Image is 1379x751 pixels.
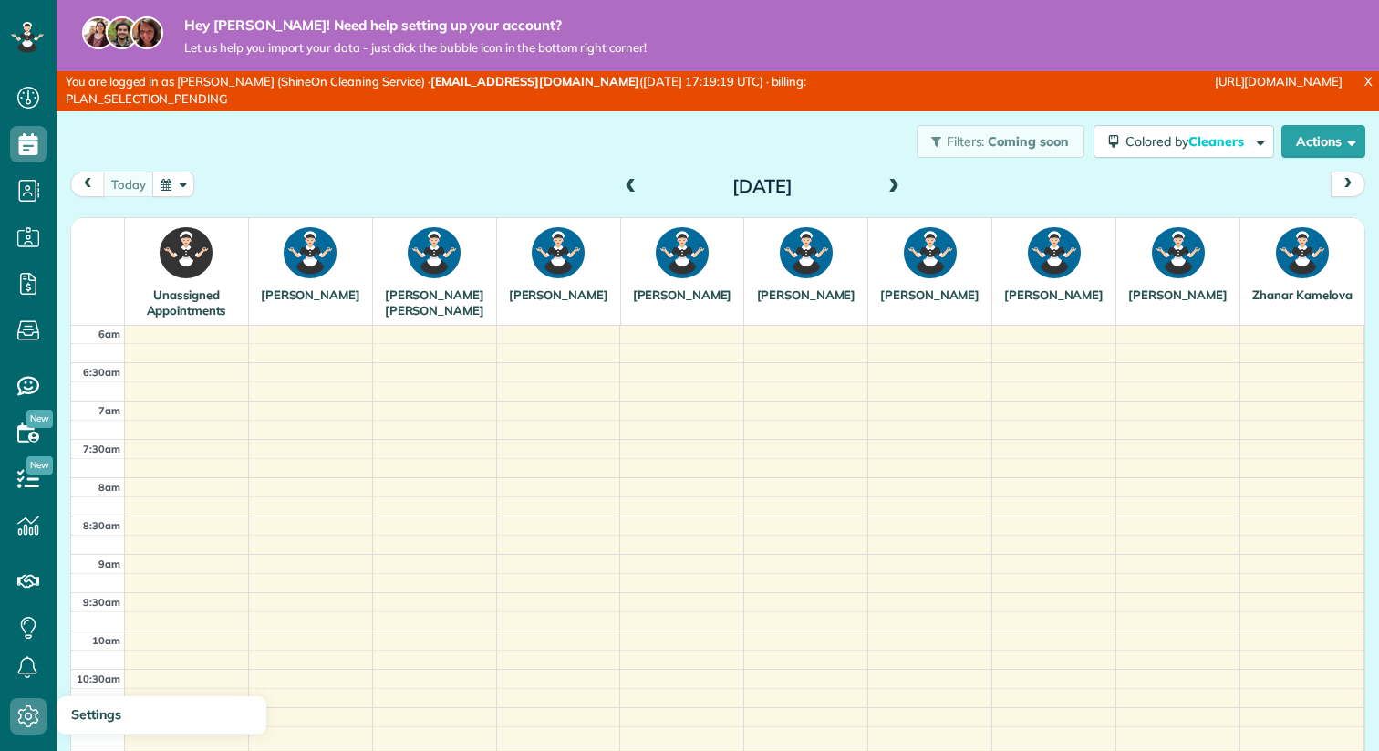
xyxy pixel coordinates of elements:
[160,227,213,277] img: !
[1240,218,1364,325] th: Zhanar Kamelova
[430,74,640,89] strong: [EMAIL_ADDRESS][DOMAIN_NAME]
[532,227,585,277] img: MM
[248,218,372,325] th: [PERSON_NAME]
[496,218,620,325] th: [PERSON_NAME]
[408,227,461,277] img: MF
[82,16,115,49] img: maria-72a9807cf96188c08ef61303f053569d2e2a8a1cde33d635c8a3ac13582a053d.jpg
[184,16,647,35] strong: Hey [PERSON_NAME]! Need help setting up your account?
[184,40,647,56] span: Let us help you import your data - just click the bubble icon in the bottom right corner!
[70,172,105,196] button: prev
[103,172,154,196] button: today
[372,218,496,325] th: [PERSON_NAME] [PERSON_NAME]
[988,133,1070,150] span: Coming soon
[125,218,249,325] th: Unassigned Appointments
[57,71,917,110] div: You are logged in as [PERSON_NAME] (ShineOn Cleaning Service) · ([DATE] 17:19:19 UTC) · billing: ...
[1188,133,1247,150] span: Cleaners
[92,634,120,647] span: 10am
[656,227,709,277] img: NF
[1028,227,1081,277] img: OM
[26,410,53,428] span: New
[904,227,957,277] img: OA
[1116,218,1240,325] th: [PERSON_NAME]
[83,366,120,379] span: 6:30am
[1331,172,1365,196] button: next
[284,227,337,277] img: AI
[1215,74,1343,89] a: [URL][DOMAIN_NAME]
[57,696,266,735] a: Settings
[71,706,121,723] span: Settings
[83,519,120,532] span: 8:30am
[26,456,53,475] span: New
[1281,125,1365,158] button: Actions
[98,328,120,340] span: 6am
[744,218,868,325] th: [PERSON_NAME]
[1125,133,1250,150] span: Colored by
[868,218,992,325] th: [PERSON_NAME]
[130,16,163,49] img: michelle-19f622bdf1676172e81f8f8fba1fb50e276960ebfe0243fe18214015130c80e4.jpg
[1357,71,1379,92] a: X
[98,404,120,417] span: 7am
[106,16,139,49] img: jorge-587dff0eeaa6aab1f244e6dc62b8924c3b6ad411094392a53c71c6c4a576187d.jpg
[1152,227,1205,277] img: S
[780,227,833,277] img: NL
[83,596,120,609] span: 9:30am
[1276,227,1329,277] img: ZK
[83,443,120,455] span: 7:30am
[992,218,1116,325] th: [PERSON_NAME]
[98,558,120,570] span: 9am
[1094,125,1274,158] button: Colored byCleaners
[77,673,120,685] span: 10:30am
[620,218,744,325] th: [PERSON_NAME]
[98,481,120,494] span: 8am
[648,176,876,196] h2: [DATE]
[947,133,985,150] span: Filters:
